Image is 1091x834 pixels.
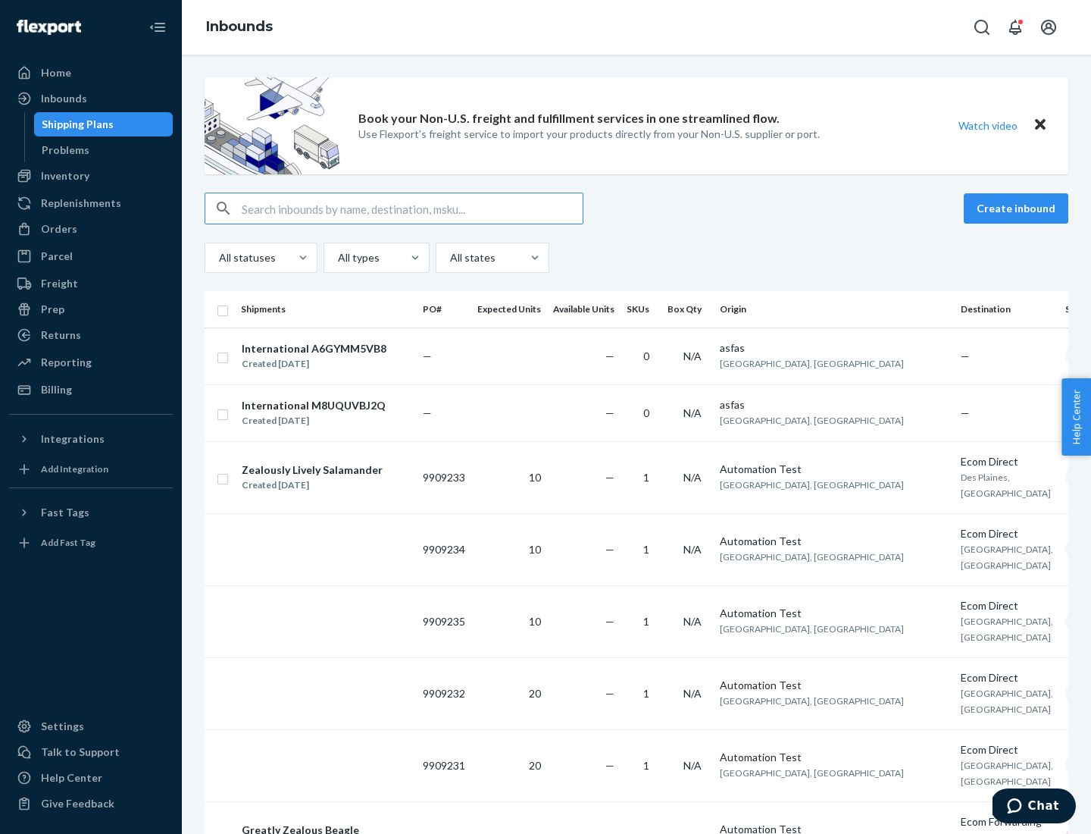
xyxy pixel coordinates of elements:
[961,688,1053,715] span: [GEOGRAPHIC_DATA], [GEOGRAPHIC_DATA]
[9,531,173,555] a: Add Fast Tag
[683,687,702,700] span: N/A
[423,350,432,362] span: —
[643,615,649,628] span: 1
[993,789,1076,826] iframe: Opens a widget where you can chat to one of our agents
[9,740,173,764] button: Talk to Support
[605,350,614,362] span: —
[547,291,621,328] th: Available Units
[9,297,173,321] a: Prep
[661,291,714,328] th: Box Qty
[9,500,173,525] button: Fast Tags
[961,454,1053,469] div: Ecom Direct
[720,767,904,779] span: [GEOGRAPHIC_DATA], [GEOGRAPHIC_DATA]
[41,719,84,734] div: Settings
[720,678,949,693] div: Automation Test
[605,543,614,556] span: —
[417,657,471,729] td: 9909232
[41,276,78,291] div: Freight
[720,623,904,635] span: [GEOGRAPHIC_DATA], [GEOGRAPHIC_DATA]
[961,526,1053,541] div: Ecom Direct
[720,340,949,356] div: asfas
[1061,378,1091,456] button: Help Center
[449,250,450,265] input: All states
[423,406,432,419] span: —
[194,5,285,49] ol: breadcrumbs
[955,291,1059,328] th: Destination
[417,513,471,585] td: 9909234
[961,616,1053,643] span: [GEOGRAPHIC_DATA], [GEOGRAPHIC_DATA]
[217,250,219,265] input: All statuses
[967,12,997,42] button: Open Search Box
[9,792,173,816] button: Give Feedback
[242,478,383,493] div: Created [DATE]
[643,543,649,556] span: 1
[9,378,173,402] a: Billing
[41,65,71,80] div: Home
[41,249,73,264] div: Parcel
[961,670,1053,685] div: Ecom Direct
[9,86,173,111] a: Inbounds
[41,221,77,237] div: Orders
[9,350,173,375] a: Reporting
[34,138,173,162] a: Problems
[41,505,89,520] div: Fast Tags
[9,457,173,481] a: Add Integration
[683,350,702,362] span: N/A
[961,598,1053,613] div: Ecom Direct
[714,291,955,328] th: Origin
[961,760,1053,787] span: [GEOGRAPHIC_DATA], [GEOGRAPHIC_DATA]
[964,193,1068,224] button: Create inbound
[529,471,541,484] span: 10
[961,814,1053,829] div: Ecom Forwarding
[720,358,904,369] span: [GEOGRAPHIC_DATA], [GEOGRAPHIC_DATA]
[242,413,386,428] div: Created [DATE]
[683,615,702,628] span: N/A
[529,687,541,700] span: 20
[242,462,383,478] div: Zealously Lively Salamander
[1000,12,1030,42] button: Open notifications
[720,750,949,765] div: Automation Test
[242,193,583,224] input: Search inbounds by name, destination, msku...
[683,406,702,419] span: N/A
[529,543,541,556] span: 10
[961,406,970,419] span: —
[720,551,904,563] span: [GEOGRAPHIC_DATA], [GEOGRAPHIC_DATA]
[720,397,949,412] div: asfas
[9,271,173,296] a: Freight
[643,406,649,419] span: 0
[42,117,114,132] div: Shipping Plans
[605,615,614,628] span: —
[242,398,386,413] div: International M8UQUVBJ2Q
[720,415,904,426] span: [GEOGRAPHIC_DATA], [GEOGRAPHIC_DATA]
[643,471,649,484] span: 1
[41,91,87,106] div: Inbounds
[643,759,649,772] span: 1
[9,766,173,790] a: Help Center
[235,291,417,328] th: Shipments
[683,471,702,484] span: N/A
[9,244,173,268] a: Parcel
[529,759,541,772] span: 20
[417,291,471,328] th: PO#
[720,695,904,707] span: [GEOGRAPHIC_DATA], [GEOGRAPHIC_DATA]
[961,742,1053,757] div: Ecom Direct
[206,18,273,35] a: Inbounds
[41,328,81,343] div: Returns
[417,441,471,513] td: 9909233
[720,606,949,621] div: Automation Test
[683,543,702,556] span: N/A
[9,164,173,188] a: Inventory
[643,350,649,362] span: 0
[961,350,970,362] span: —
[34,112,173,136] a: Shipping Plans
[621,291,661,328] th: SKUs
[41,745,120,760] div: Talk to Support
[9,427,173,451] button: Integrations
[605,406,614,419] span: —
[41,302,64,317] div: Prep
[142,12,173,42] button: Close Navigation
[358,110,780,127] p: Book your Non-U.S. freight and fulfillment services in one streamlined flow.
[41,431,105,447] div: Integrations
